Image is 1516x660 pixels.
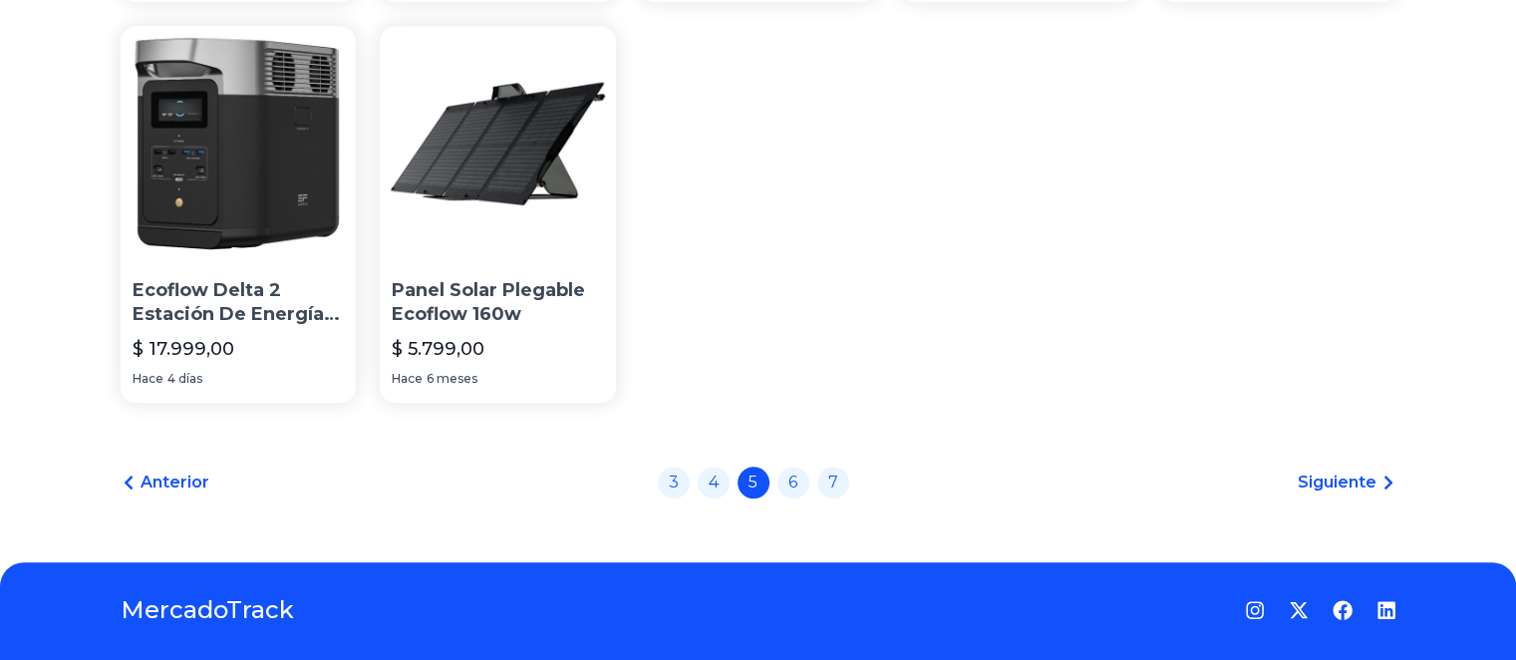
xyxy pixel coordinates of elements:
[121,26,357,403] a: Ecoflow Delta 2 Estación De Energía Solar Portátil Nuevo Ecoflow Delta 2 Estación De Energía Sola...
[380,26,616,262] img: Panel Solar Plegable Ecoflow 160w
[817,467,849,498] a: 7
[1333,600,1353,620] a: Facebook
[1245,600,1265,620] a: Instagram
[1376,600,1396,620] a: LinkedIn
[380,26,616,403] a: Panel Solar Plegable Ecoflow 160wPanel Solar Plegable Ecoflow 160w$ 5.799,00Hace6 meses
[392,278,604,328] p: Panel Solar Plegable Ecoflow 160w
[1289,600,1309,620] a: Twitter
[1298,471,1376,495] span: Siguiente
[121,594,294,626] a: MercadoTrack
[121,471,209,495] a: Anterior
[1298,471,1396,495] a: Siguiente
[698,467,730,498] a: 4
[392,371,423,387] span: Hace
[133,335,234,363] p: $ 17.999,00
[133,278,345,328] p: Ecoflow Delta 2 Estación De Energía Solar Portátil Nuevo
[658,467,690,498] a: 3
[392,335,484,363] p: $ 5.799,00
[121,26,357,262] img: Ecoflow Delta 2 Estación De Energía Solar Portátil Nuevo
[141,471,209,495] span: Anterior
[427,371,477,387] span: 6 meses
[167,371,202,387] span: 4 días
[133,371,163,387] span: Hace
[777,467,809,498] a: 6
